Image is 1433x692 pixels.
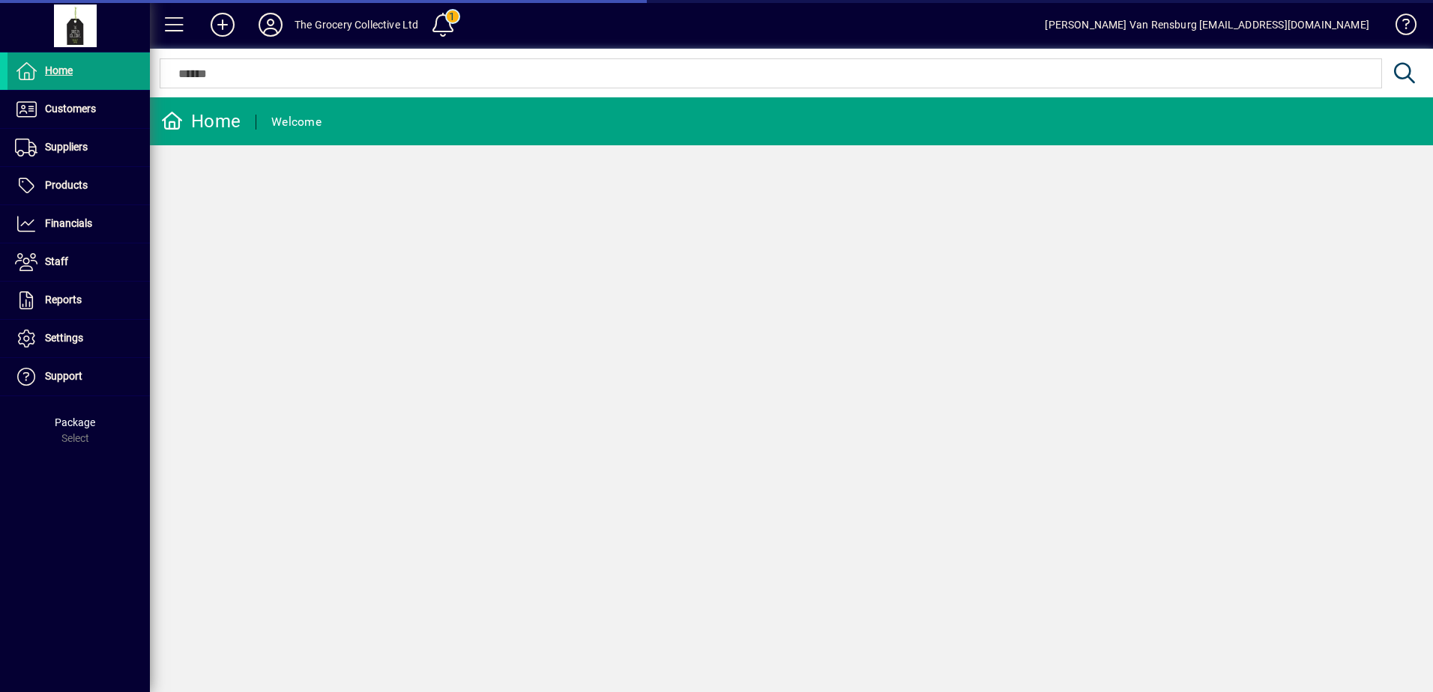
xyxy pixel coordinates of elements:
[199,11,247,38] button: Add
[7,243,150,281] a: Staff
[295,13,419,37] div: The Grocery Collective Ltd
[45,294,82,306] span: Reports
[55,416,95,428] span: Package
[45,179,88,191] span: Products
[45,103,96,115] span: Customers
[7,282,150,319] a: Reports
[7,320,150,357] a: Settings
[7,205,150,243] a: Financials
[45,217,92,229] span: Financials
[45,332,83,344] span: Settings
[161,109,241,133] div: Home
[45,255,68,267] span: Staff
[7,167,150,204] a: Products
[45,64,73,76] span: Home
[1384,3,1414,52] a: Knowledge Base
[247,11,295,38] button: Profile
[45,141,88,153] span: Suppliers
[45,370,82,382] span: Support
[7,129,150,166] a: Suppliers
[271,110,322,134] div: Welcome
[7,358,150,395] a: Support
[1045,13,1369,37] div: [PERSON_NAME] Van Rensburg [EMAIL_ADDRESS][DOMAIN_NAME]
[7,91,150,128] a: Customers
